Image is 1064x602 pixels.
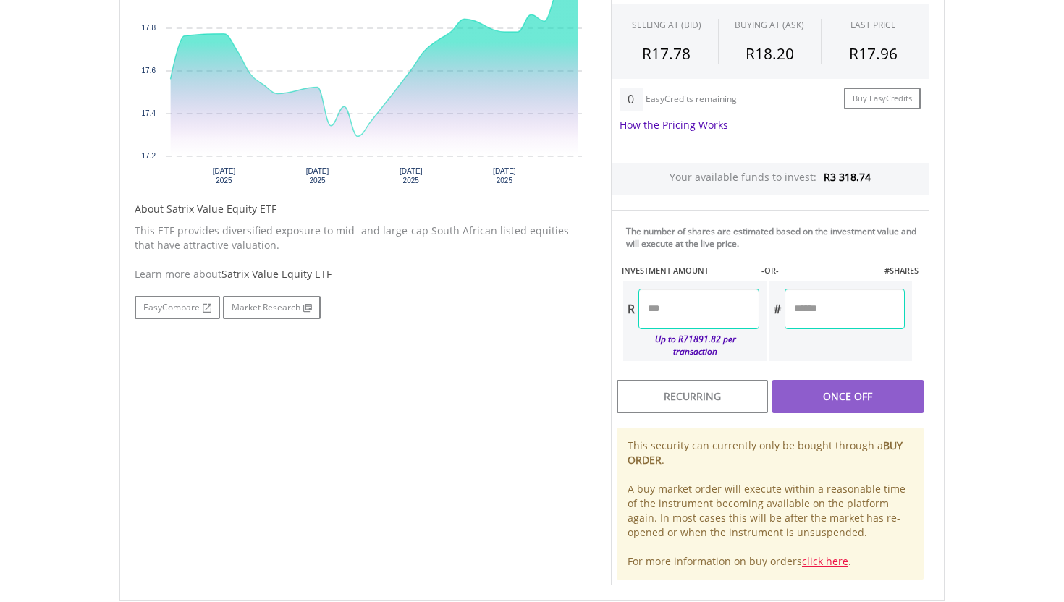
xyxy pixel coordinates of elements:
span: Satrix Value Equity ETF [221,267,332,281]
a: click here [802,554,848,568]
div: The number of shares are estimated based on the investment value and will execute at the live price. [626,225,923,250]
text: [DATE] 2025 [493,167,516,185]
span: R18.20 [746,43,794,64]
span: R17.96 [849,43,898,64]
div: SELLING AT (BID) [632,19,701,31]
div: Learn more about [135,267,589,281]
span: R17.78 [642,43,691,64]
label: #SHARES [884,265,919,276]
span: BUYING AT (ASK) [735,19,804,31]
div: R [623,289,638,329]
div: 0 [620,88,642,111]
text: 17.4 [142,109,156,117]
text: [DATE] 2025 [400,167,423,185]
a: Market Research [223,296,321,319]
label: INVESTMENT AMOUNT [622,265,709,276]
a: EasyCompare [135,296,220,319]
div: This security can currently only be bought through a . A buy market order will execute within a r... [617,428,924,580]
text: 17.8 [142,24,156,32]
a: How the Pricing Works [620,118,728,132]
div: Up to R71891.82 per transaction [623,329,759,361]
b: BUY ORDER [628,438,903,467]
div: Recurring [617,380,768,413]
text: [DATE] 2025 [306,167,329,185]
text: 17.6 [142,67,156,75]
div: LAST PRICE [850,19,896,31]
text: 17.2 [142,152,156,160]
label: -OR- [761,265,779,276]
div: Once Off [772,380,924,413]
div: Your available funds to invest: [612,163,929,195]
span: R3 318.74 [824,170,871,184]
h5: About Satrix Value Equity ETF [135,202,589,216]
div: EasyCredits remaining [646,94,737,106]
div: # [769,289,785,329]
p: This ETF provides diversified exposure to mid- and large-cap South African listed equities that h... [135,224,589,253]
a: Buy EasyCredits [844,88,921,110]
text: [DATE] 2025 [213,167,236,185]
